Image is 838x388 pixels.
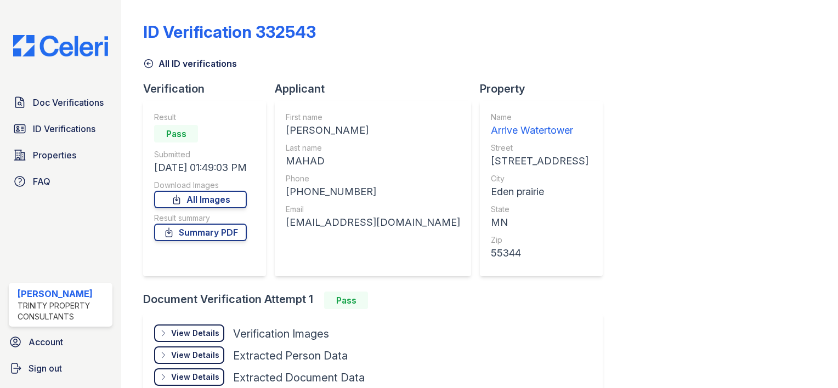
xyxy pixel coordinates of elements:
[9,92,112,113] a: Doc Verifications
[491,112,588,123] div: Name
[491,173,588,184] div: City
[4,35,117,56] img: CE_Logo_Blue-a8612792a0a2168367f1c8372b55b34899dd931a85d93a1a3d3e32e68fde9ad4.png
[143,22,316,42] div: ID Verification 332543
[491,246,588,261] div: 55344
[286,153,460,169] div: MAHAD
[154,125,198,142] div: Pass
[491,142,588,153] div: Street
[171,372,219,383] div: View Details
[154,213,247,224] div: Result summary
[154,149,247,160] div: Submitted
[18,287,108,300] div: [PERSON_NAME]
[792,344,827,377] iframe: chat widget
[33,149,76,162] span: Properties
[29,362,62,375] span: Sign out
[4,331,117,353] a: Account
[171,328,219,339] div: View Details
[286,123,460,138] div: [PERSON_NAME]
[233,326,329,341] div: Verification Images
[171,350,219,361] div: View Details
[491,123,588,138] div: Arrive Watertower
[286,112,460,123] div: First name
[233,348,348,363] div: Extracted Person Data
[33,122,95,135] span: ID Verifications
[286,184,460,199] div: [PHONE_NUMBER]
[154,180,247,191] div: Download Images
[491,153,588,169] div: [STREET_ADDRESS]
[491,235,588,246] div: Zip
[9,144,112,166] a: Properties
[4,357,117,379] a: Sign out
[29,335,63,349] span: Account
[324,292,368,309] div: Pass
[143,81,275,96] div: Verification
[33,175,50,188] span: FAQ
[286,215,460,230] div: [EMAIL_ADDRESS][DOMAIN_NAME]
[9,118,112,140] a: ID Verifications
[233,370,365,385] div: Extracted Document Data
[491,204,588,215] div: State
[143,292,611,309] div: Document Verification Attempt 1
[143,57,237,70] a: All ID verifications
[9,170,112,192] a: FAQ
[154,160,247,175] div: [DATE] 01:49:03 PM
[18,300,108,322] div: Trinity Property Consultants
[480,81,611,96] div: Property
[491,184,588,199] div: Eden prairie
[154,112,247,123] div: Result
[286,173,460,184] div: Phone
[154,191,247,208] a: All Images
[154,224,247,241] a: Summary PDF
[491,112,588,138] a: Name Arrive Watertower
[275,81,480,96] div: Applicant
[286,204,460,215] div: Email
[491,215,588,230] div: MN
[33,96,104,109] span: Doc Verifications
[286,142,460,153] div: Last name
